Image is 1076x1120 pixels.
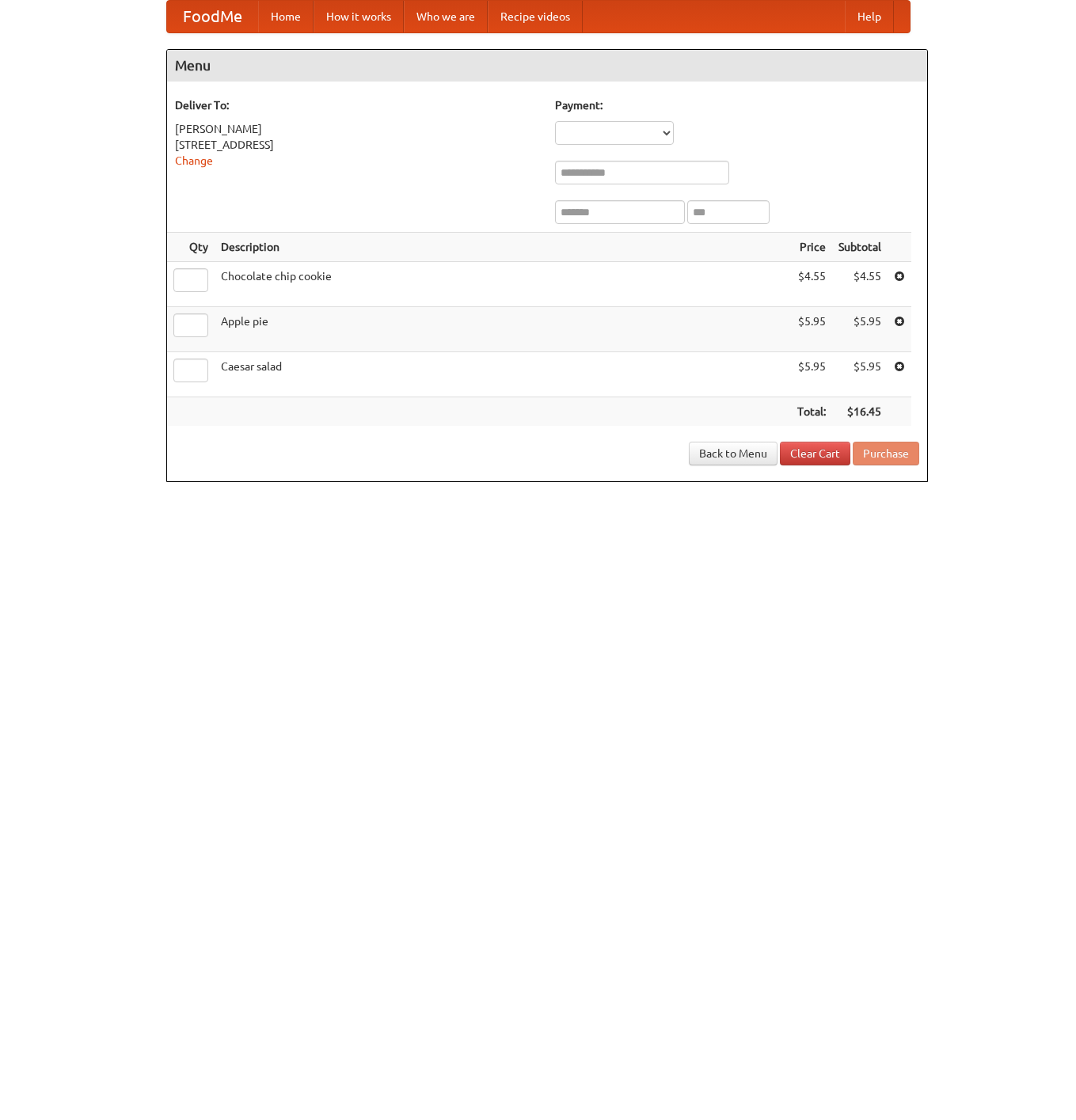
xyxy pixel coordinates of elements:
[314,1,404,32] a: How it works
[832,262,888,307] td: $4.55
[791,262,832,307] td: $4.55
[175,154,213,167] a: Change
[175,121,539,137] div: [PERSON_NAME]
[791,233,832,262] th: Price
[167,50,927,82] h4: Menu
[845,1,894,32] a: Help
[853,442,919,465] button: Purchase
[555,97,919,113] h5: Payment:
[215,352,791,397] td: Caesar salad
[791,307,832,352] td: $5.95
[791,397,832,427] th: Total:
[832,397,888,427] th: $16.45
[832,233,888,262] th: Subtotal
[175,137,539,153] div: [STREET_ADDRESS]
[167,233,215,262] th: Qty
[215,307,791,352] td: Apple pie
[780,442,850,465] a: Clear Cart
[791,352,832,397] td: $5.95
[832,307,888,352] td: $5.95
[488,1,583,32] a: Recipe videos
[832,352,888,397] td: $5.95
[167,1,258,32] a: FoodMe
[258,1,314,32] a: Home
[175,97,539,113] h5: Deliver To:
[215,233,791,262] th: Description
[689,442,778,465] a: Back to Menu
[215,262,791,307] td: Chocolate chip cookie
[404,1,488,32] a: Who we are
